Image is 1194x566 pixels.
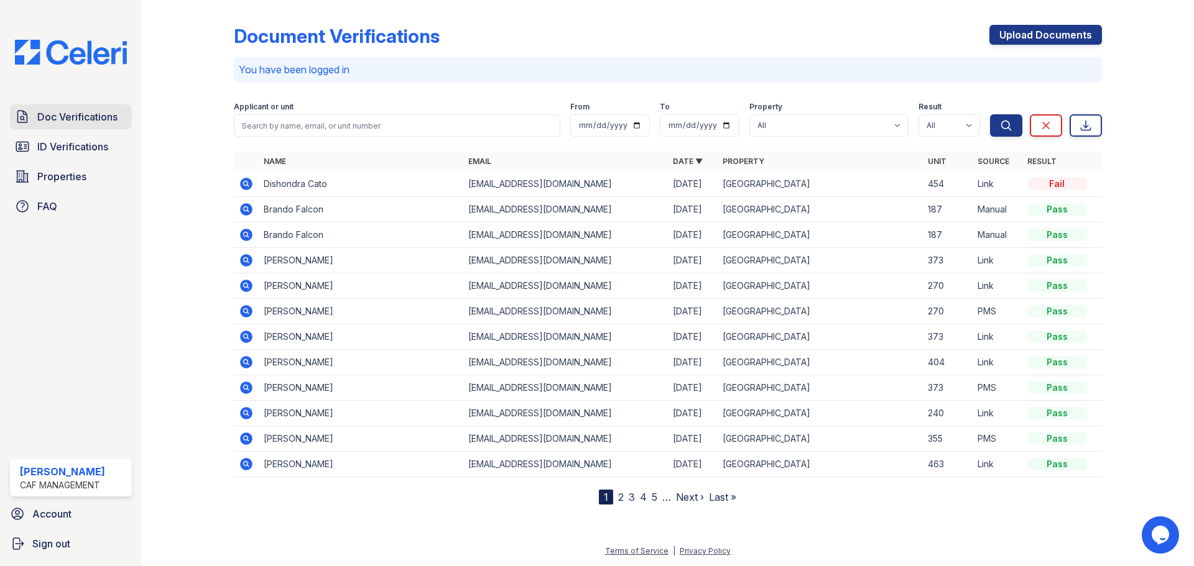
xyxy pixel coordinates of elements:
div: [PERSON_NAME] [20,464,105,479]
td: [PERSON_NAME] [259,426,463,452]
td: PMS [973,426,1022,452]
a: Next › [676,491,704,503]
td: [PERSON_NAME] [259,401,463,426]
a: Name [264,157,286,166]
a: Upload Documents [989,25,1102,45]
a: Terms of Service [605,546,669,555]
span: Sign out [32,536,70,551]
td: [DATE] [668,222,718,248]
td: [EMAIL_ADDRESS][DOMAIN_NAME] [463,171,668,197]
td: [DATE] [668,324,718,350]
td: [DATE] [668,248,718,273]
td: [DATE] [668,171,718,197]
td: Dishondra Cato [259,171,463,197]
a: Date ▼ [673,157,703,166]
td: [DATE] [668,350,718,375]
td: 270 [923,273,973,299]
td: [GEOGRAPHIC_DATA] [718,299,922,324]
td: [GEOGRAPHIC_DATA] [718,375,922,401]
a: Privacy Policy [680,546,731,555]
div: Pass [1027,432,1087,445]
td: [EMAIL_ADDRESS][DOMAIN_NAME] [463,426,668,452]
label: Applicant or unit [234,102,294,112]
label: To [660,102,670,112]
td: [PERSON_NAME] [259,299,463,324]
td: Link [973,350,1022,375]
td: Link [973,273,1022,299]
td: 355 [923,426,973,452]
a: Source [978,157,1009,166]
img: CE_Logo_Blue-a8612792a0a2168367f1c8372b55b34899dd931a85d93a1a3d3e32e68fde9ad4.png [5,40,137,65]
div: | [673,546,675,555]
td: Manual [973,197,1022,222]
span: … [662,490,671,504]
a: Last » [709,491,736,503]
td: Manual [973,222,1022,248]
label: Result [919,102,942,112]
span: Account [32,506,72,521]
td: [PERSON_NAME] [259,248,463,273]
td: 404 [923,350,973,375]
div: Pass [1027,458,1087,470]
td: [PERSON_NAME] [259,452,463,477]
td: [GEOGRAPHIC_DATA] [718,273,922,299]
div: Pass [1027,331,1087,343]
td: [DATE] [668,375,718,401]
iframe: chat widget [1142,516,1182,554]
span: Properties [37,169,86,184]
td: [DATE] [668,273,718,299]
td: Link [973,401,1022,426]
td: [EMAIL_ADDRESS][DOMAIN_NAME] [463,452,668,477]
td: [DATE] [668,197,718,222]
td: [PERSON_NAME] [259,324,463,350]
td: [GEOGRAPHIC_DATA] [718,222,922,248]
td: 187 [923,222,973,248]
td: [EMAIL_ADDRESS][DOMAIN_NAME] [463,401,668,426]
td: [GEOGRAPHIC_DATA] [718,324,922,350]
td: [EMAIL_ADDRESS][DOMAIN_NAME] [463,375,668,401]
a: 5 [652,491,657,503]
label: Property [749,102,782,112]
div: Pass [1027,407,1087,419]
a: FAQ [10,194,132,219]
td: [GEOGRAPHIC_DATA] [718,171,922,197]
td: [GEOGRAPHIC_DATA] [718,452,922,477]
td: 270 [923,299,973,324]
td: [DATE] [668,401,718,426]
a: Account [5,501,137,526]
div: Pass [1027,381,1087,394]
td: [EMAIL_ADDRESS][DOMAIN_NAME] [463,197,668,222]
a: ID Verifications [10,134,132,159]
td: [PERSON_NAME] [259,273,463,299]
div: Pass [1027,203,1087,216]
td: 240 [923,401,973,426]
div: Fail [1027,178,1087,190]
td: [EMAIL_ADDRESS][DOMAIN_NAME] [463,222,668,248]
td: [GEOGRAPHIC_DATA] [718,350,922,375]
td: 454 [923,171,973,197]
button: Sign out [5,531,137,556]
td: [PERSON_NAME] [259,350,463,375]
div: Pass [1027,356,1087,368]
td: PMS [973,299,1022,324]
div: Pass [1027,305,1087,317]
td: [EMAIL_ADDRESS][DOMAIN_NAME] [463,350,668,375]
td: [GEOGRAPHIC_DATA] [718,401,922,426]
div: Pass [1027,280,1087,292]
td: 373 [923,375,973,401]
p: You have been logged in [239,62,1097,77]
td: [EMAIL_ADDRESS][DOMAIN_NAME] [463,248,668,273]
td: 373 [923,248,973,273]
a: 2 [618,491,624,503]
a: Property [723,157,764,166]
a: Properties [10,164,132,189]
td: [PERSON_NAME] [259,375,463,401]
span: ID Verifications [37,139,108,154]
td: Link [973,324,1022,350]
td: Brando Falcon [259,197,463,222]
td: [EMAIL_ADDRESS][DOMAIN_NAME] [463,273,668,299]
span: FAQ [37,199,57,214]
input: Search by name, email, or unit number [234,114,560,137]
td: [GEOGRAPHIC_DATA] [718,426,922,452]
a: 3 [629,491,635,503]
